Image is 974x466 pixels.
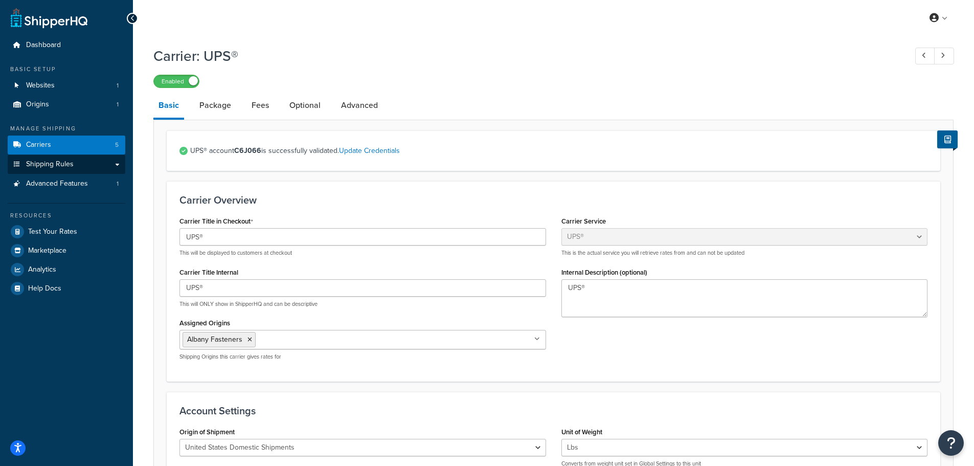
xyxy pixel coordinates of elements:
[8,36,125,55] a: Dashboard
[8,155,125,174] a: Shipping Rules
[8,136,125,154] a: Carriers5
[117,100,119,109] span: 1
[8,174,125,193] a: Advanced Features1
[284,93,326,118] a: Optional
[8,260,125,279] a: Analytics
[8,76,125,95] a: Websites1
[153,46,896,66] h1: Carrier: UPS®
[561,269,647,276] label: Internal Description (optional)
[28,284,61,293] span: Help Docs
[28,247,66,255] span: Marketplace
[117,180,119,188] span: 1
[187,334,242,345] span: Albany Fasteners
[117,81,119,90] span: 1
[561,428,602,436] label: Unit of Weight
[8,95,125,114] a: Origins1
[26,141,51,149] span: Carriers
[115,141,119,149] span: 5
[179,405,927,416] h3: Account Settings
[179,269,238,276] label: Carrier Title Internal
[339,145,400,156] a: Update Credentials
[8,223,125,241] a: Test Your Rates
[153,93,184,120] a: Basic
[179,353,546,361] p: Shipping Origins this carrier gives rates for
[8,65,125,74] div: Basic Setup
[8,241,125,260] a: Marketplace
[179,217,253,226] label: Carrier Title in Checkout
[8,279,125,298] a: Help Docs
[154,75,199,87] label: Enabled
[179,249,546,257] p: This will be displayed to customers at checkout
[179,428,235,436] label: Origin of Shipment
[8,174,125,193] li: Advanced Features
[8,76,125,95] li: Websites
[938,430,964,456] button: Open Resource Center
[8,211,125,220] div: Resources
[28,228,77,236] span: Test Your Rates
[8,95,125,114] li: Origins
[561,217,606,225] label: Carrier Service
[937,130,958,148] button: Show Help Docs
[934,48,954,64] a: Next Record
[194,93,236,118] a: Package
[8,124,125,133] div: Manage Shipping
[179,300,546,308] p: This will ONLY show in ShipperHQ and can be descriptive
[179,194,927,206] h3: Carrier Overview
[26,81,55,90] span: Websites
[26,180,88,188] span: Advanced Features
[26,100,49,109] span: Origins
[26,41,61,50] span: Dashboard
[8,136,125,154] li: Carriers
[28,265,56,274] span: Analytics
[179,319,230,327] label: Assigned Origins
[336,93,383,118] a: Advanced
[234,145,261,156] strong: C6J066
[246,93,274,118] a: Fees
[915,48,935,64] a: Previous Record
[561,249,928,257] p: This is the actual service you will retrieve rates from and can not be updated
[190,144,927,158] span: UPS® account is successfully validated.
[561,279,928,317] textarea: UPS®
[26,160,74,169] span: Shipping Rules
